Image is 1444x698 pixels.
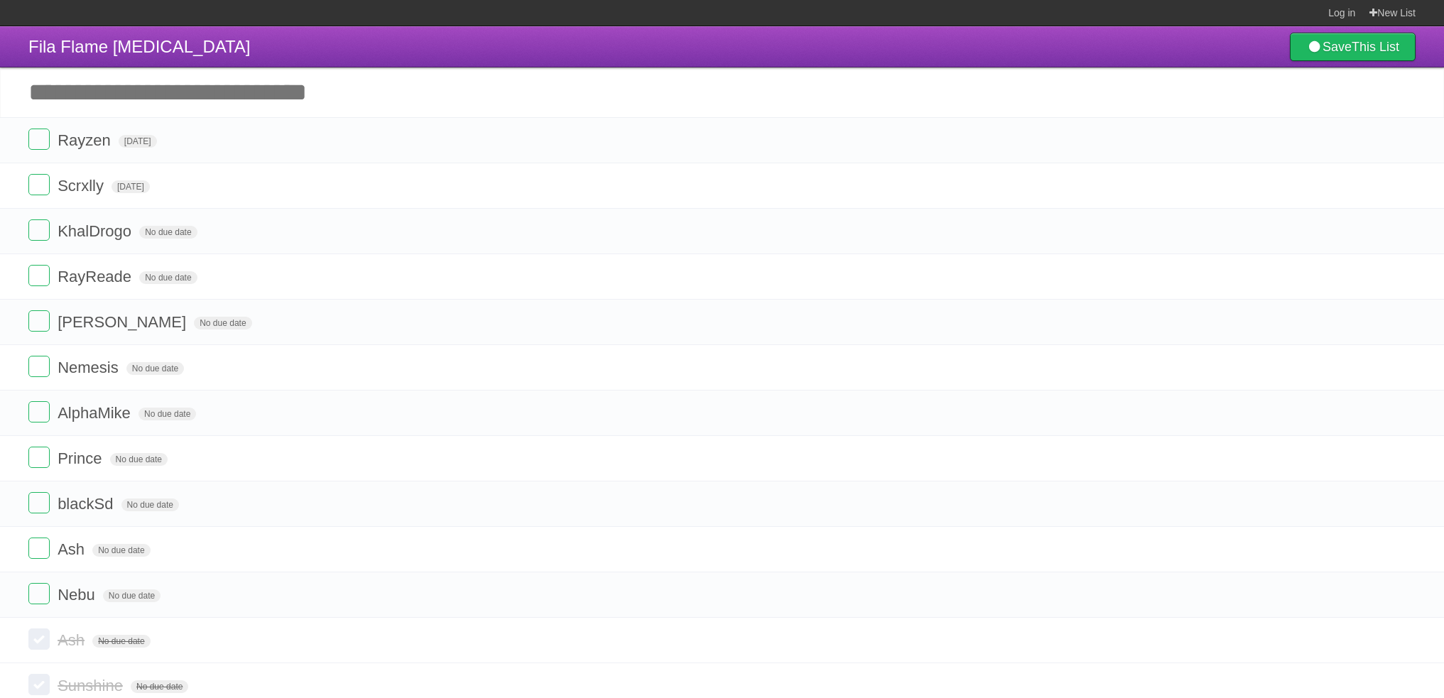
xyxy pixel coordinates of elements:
[28,583,50,604] label: Done
[58,268,135,285] span: RayReade
[28,628,50,650] label: Done
[28,310,50,332] label: Done
[28,356,50,377] label: Done
[1290,33,1416,61] a: SaveThis List
[28,492,50,513] label: Done
[139,226,197,239] span: No due date
[58,631,88,649] span: Ash
[58,404,134,422] span: AlphaMike
[92,635,150,648] span: No due date
[58,449,105,467] span: Prince
[58,586,99,604] span: Nebu
[58,313,190,331] span: [PERSON_NAME]
[121,498,179,511] span: No due date
[119,135,157,148] span: [DATE]
[58,131,114,149] span: Rayzen
[28,129,50,150] label: Done
[58,222,135,240] span: KhalDrogo
[131,680,188,693] span: No due date
[28,265,50,286] label: Done
[28,37,251,56] span: Fila Flame [MEDICAL_DATA]
[58,177,107,195] span: Scrxlly
[112,180,150,193] span: [DATE]
[1352,40,1399,54] b: This List
[92,544,150,557] span: No due date
[28,174,50,195] label: Done
[28,447,50,468] label: Done
[58,495,116,513] span: blackSd
[103,589,161,602] span: No due date
[194,317,251,329] span: No due date
[58,540,88,558] span: Ash
[139,271,197,284] span: No due date
[58,359,122,376] span: Nemesis
[126,362,184,375] span: No due date
[28,674,50,695] label: Done
[28,219,50,241] label: Done
[28,401,50,422] label: Done
[139,408,196,420] span: No due date
[28,538,50,559] label: Done
[58,677,126,694] span: Sunshine
[110,453,168,466] span: No due date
